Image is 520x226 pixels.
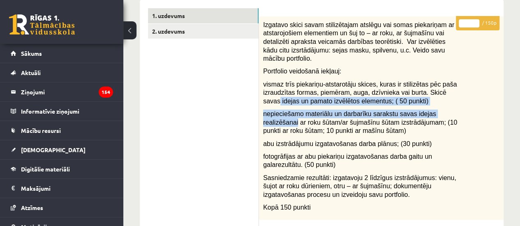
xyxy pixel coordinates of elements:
[263,81,457,105] span: vismaz trīs piekariņu-atstarotāju skices, kuras ir stilizētas pēc paša izraudzītas formas, piemēr...
[21,179,113,198] legend: Maksājumi
[99,87,113,98] i: 154
[263,174,456,198] span: Sasniedzamie rezultāti: izgatavoju 2 līdzīgus izstrādājumus: vienu, šujot ar roku dūrieniem, otru...
[11,82,113,101] a: Ziņojumi154
[21,69,41,76] span: Aktuāli
[11,44,113,63] a: Sākums
[11,140,113,159] a: [DEMOGRAPHIC_DATA]
[11,63,113,82] a: Aktuāli
[11,160,113,178] a: Digitālie materiāli
[21,165,70,173] span: Digitālie materiāli
[11,179,113,198] a: Maksājumi
[263,140,432,147] span: abu izstrādājumu izgatavošanas darba plānus; (30 punkti)
[11,198,113,217] a: Atzīmes
[21,102,113,121] legend: Informatīvie ziņojumi
[21,127,61,134] span: Mācību resursi
[21,50,42,57] span: Sākums
[263,204,311,211] span: Kopā 150 punkti
[21,204,43,211] span: Atzīmes
[263,153,432,169] span: fotogrāfijas ar abu piekariņu izgatavošanas darba gaitu un galarezultātu. (50 punkti)
[9,14,75,35] a: Rīgas 1. Tālmācības vidusskola
[263,21,454,62] span: Izgatavo skici savam stilizētajam atslēgu vai somas piekariņam ar atstarojošiem elementiem un šuj...
[148,8,259,23] a: 1. uzdevums
[263,110,457,134] span: nepieciešamo materiālu un darbarīku sarakstu savas idejas realizēšanai ar roku šūtam/ar šujmašīnu...
[21,146,86,153] span: [DEMOGRAPHIC_DATA]
[11,102,113,121] a: Informatīvie ziņojumi
[21,82,113,101] legend: Ziņojumi
[263,68,341,75] span: Portfolio veidošanā iekļauj:
[456,16,499,30] p: / 150p
[11,121,113,140] a: Mācību resursi
[8,8,227,42] body: Визуальный текстовый редактор, wiswyg-editor-user-answer-47433934929240
[148,24,259,39] a: 2. uzdevums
